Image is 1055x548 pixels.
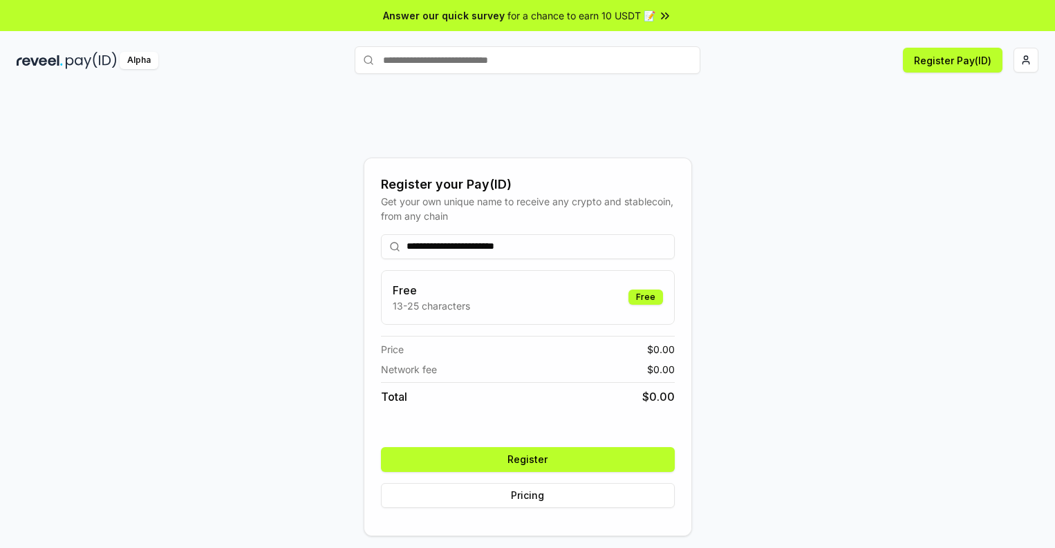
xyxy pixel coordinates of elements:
[647,362,675,377] span: $ 0.00
[393,299,470,313] p: 13-25 characters
[628,290,663,305] div: Free
[647,342,675,357] span: $ 0.00
[381,175,675,194] div: Register your Pay(ID)
[507,8,655,23] span: for a chance to earn 10 USDT 📝
[381,342,404,357] span: Price
[381,362,437,377] span: Network fee
[381,483,675,508] button: Pricing
[17,52,63,69] img: reveel_dark
[120,52,158,69] div: Alpha
[642,388,675,405] span: $ 0.00
[383,8,505,23] span: Answer our quick survey
[381,388,407,405] span: Total
[903,48,1002,73] button: Register Pay(ID)
[66,52,117,69] img: pay_id
[393,282,470,299] h3: Free
[381,194,675,223] div: Get your own unique name to receive any crypto and stablecoin, from any chain
[381,447,675,472] button: Register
